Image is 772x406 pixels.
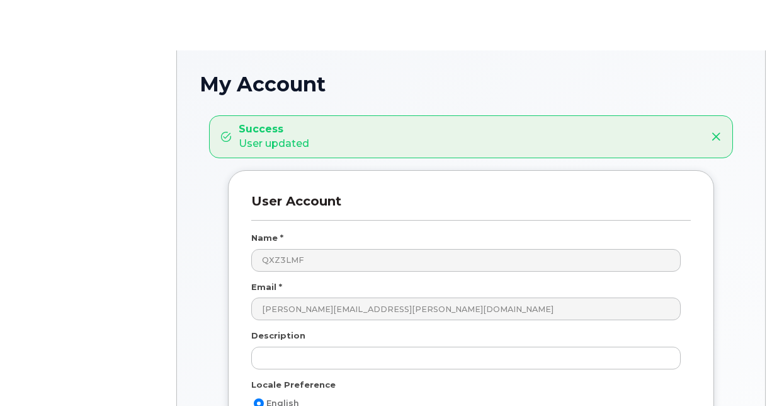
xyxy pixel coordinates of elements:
[251,330,305,342] label: Description
[251,281,282,293] label: Email *
[239,122,309,151] div: User updated
[251,194,691,221] h3: User Account
[251,379,336,391] label: Locale Preference
[200,73,742,95] h1: My Account
[239,122,309,137] strong: Success
[251,232,283,244] label: Name *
